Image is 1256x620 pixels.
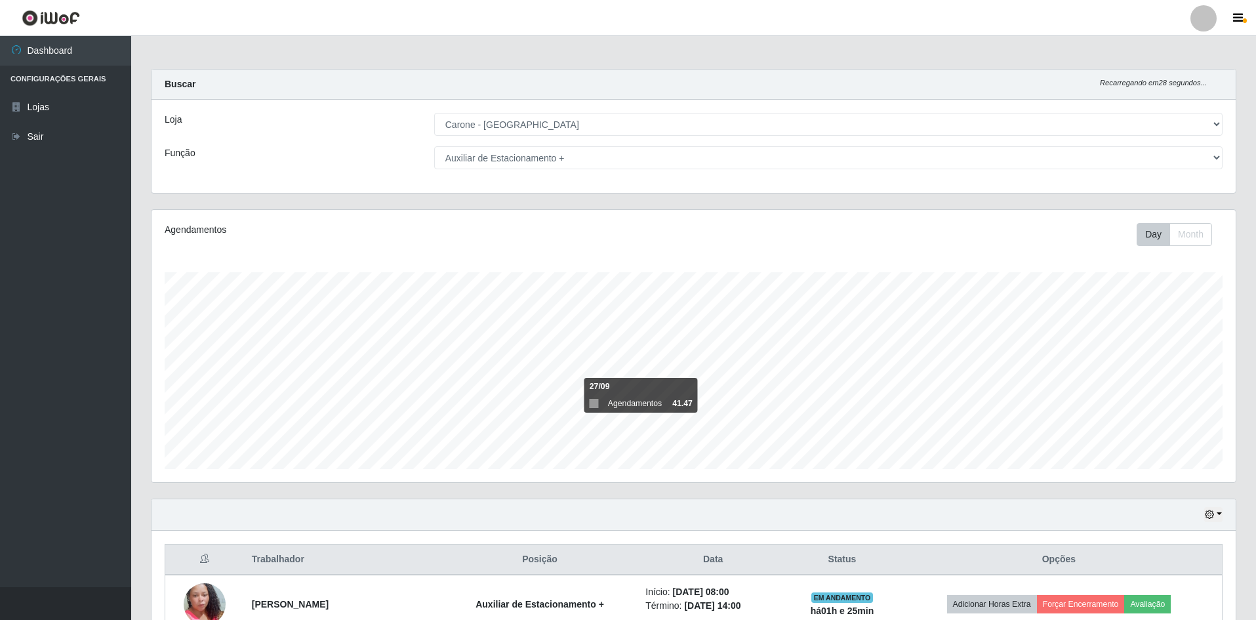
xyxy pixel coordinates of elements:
[896,545,1223,575] th: Opções
[476,599,604,610] strong: Auxiliar de Estacionamento +
[165,113,182,127] label: Loja
[1124,595,1171,613] button: Avaliação
[811,606,874,616] strong: há 01 h e 25 min
[165,223,594,237] div: Agendamentos
[165,146,195,160] label: Função
[645,585,780,599] li: Início:
[22,10,80,26] img: CoreUI Logo
[165,79,195,89] strong: Buscar
[788,545,896,575] th: Status
[673,587,729,597] time: [DATE] 08:00
[1137,223,1212,246] div: First group
[1037,595,1125,613] button: Forçar Encerramento
[1137,223,1223,246] div: Toolbar with button groups
[442,545,638,575] th: Posição
[252,599,329,610] strong: [PERSON_NAME]
[1137,223,1170,246] button: Day
[1169,223,1212,246] button: Month
[638,545,788,575] th: Data
[947,595,1037,613] button: Adicionar Horas Extra
[645,599,780,613] li: Término:
[244,545,442,575] th: Trabalhador
[1100,79,1207,87] i: Recarregando em 28 segundos...
[811,592,874,603] span: EM ANDAMENTO
[684,600,740,611] time: [DATE] 14:00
